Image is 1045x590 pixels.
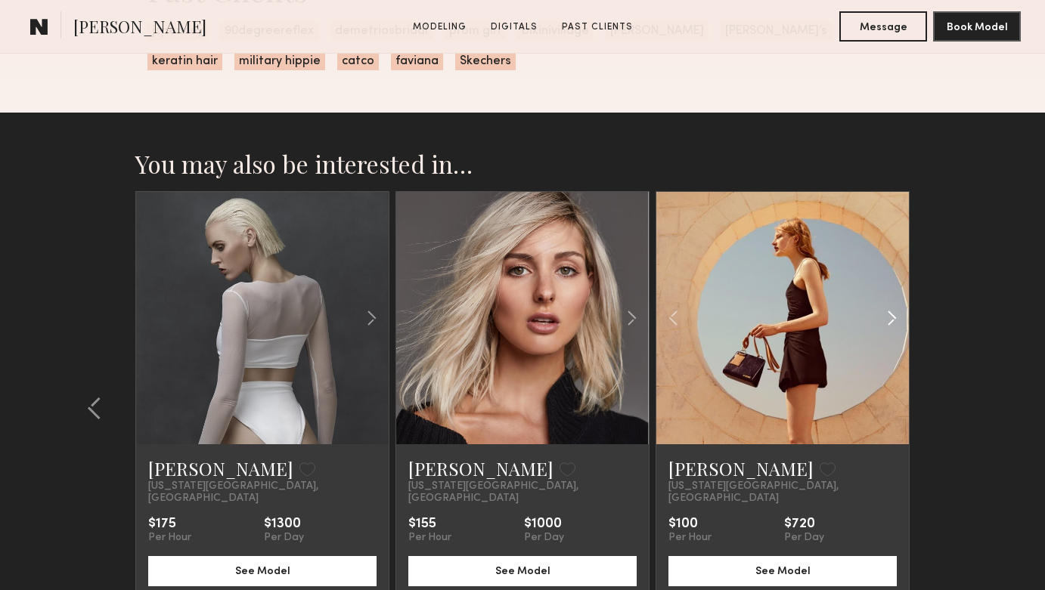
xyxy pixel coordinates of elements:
[408,556,637,586] button: See Model
[668,517,712,532] div: $100
[408,517,451,532] div: $155
[524,532,564,544] div: Per Day
[784,517,824,532] div: $720
[408,564,637,576] a: See Model
[407,20,473,34] a: Modeling
[148,556,377,586] button: See Model
[556,20,639,34] a: Past Clients
[455,52,516,70] span: Skechers
[147,52,222,70] span: keratin hair
[933,11,1021,42] button: Book Model
[668,456,814,480] a: [PERSON_NAME]
[234,52,325,70] span: military hippie
[408,480,637,505] span: [US_STATE][GEOGRAPHIC_DATA], [GEOGRAPHIC_DATA]
[784,532,824,544] div: Per Day
[391,52,443,70] span: faviana
[148,480,377,505] span: [US_STATE][GEOGRAPHIC_DATA], [GEOGRAPHIC_DATA]
[668,564,897,576] a: See Model
[148,456,293,480] a: [PERSON_NAME]
[73,15,206,42] span: [PERSON_NAME]
[408,456,554,480] a: [PERSON_NAME]
[668,532,712,544] div: Per Hour
[264,532,304,544] div: Per Day
[337,52,379,70] span: catco
[148,532,191,544] div: Per Hour
[668,480,897,505] span: [US_STATE][GEOGRAPHIC_DATA], [GEOGRAPHIC_DATA]
[839,11,927,42] button: Message
[135,149,910,179] h2: You may also be interested in…
[408,532,451,544] div: Per Hour
[264,517,304,532] div: $1300
[148,564,377,576] a: See Model
[148,517,191,532] div: $175
[668,556,897,586] button: See Model
[933,20,1021,32] a: Book Model
[524,517,564,532] div: $1000
[485,20,544,34] a: Digitals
